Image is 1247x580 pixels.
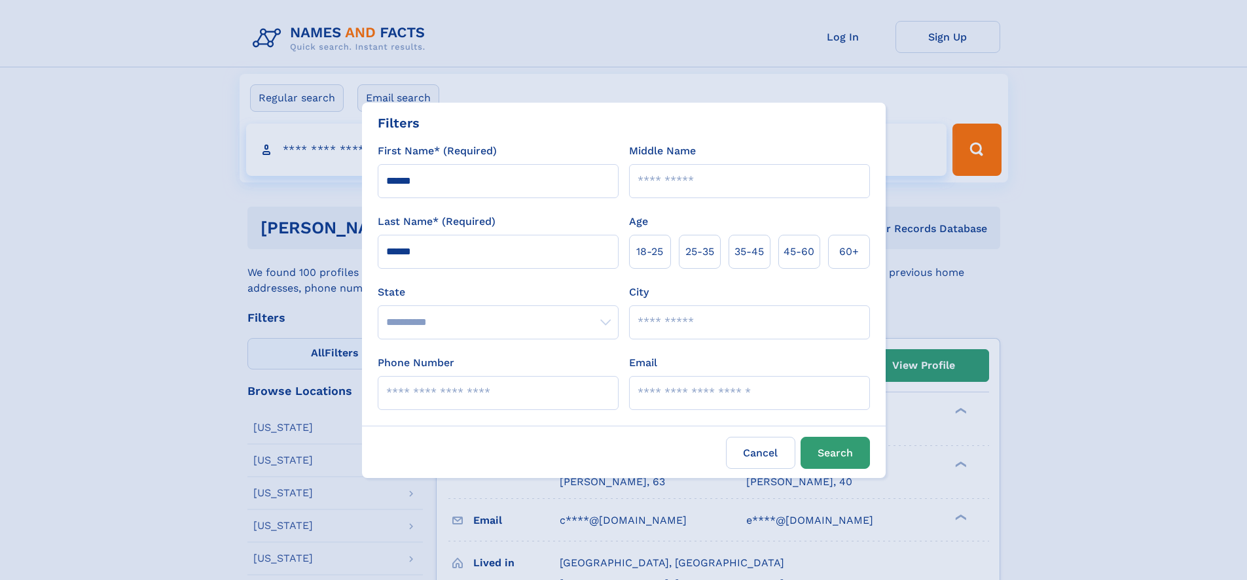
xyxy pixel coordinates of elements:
[839,244,859,260] span: 60+
[629,284,649,300] label: City
[378,284,619,300] label: State
[734,244,764,260] span: 35‑45
[378,355,454,371] label: Phone Number
[784,244,814,260] span: 45‑60
[685,244,714,260] span: 25‑35
[629,214,648,230] label: Age
[378,113,420,133] div: Filters
[378,214,496,230] label: Last Name* (Required)
[636,244,663,260] span: 18‑25
[629,143,696,159] label: Middle Name
[378,143,497,159] label: First Name* (Required)
[629,355,657,371] label: Email
[801,437,870,469] button: Search
[726,437,795,469] label: Cancel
